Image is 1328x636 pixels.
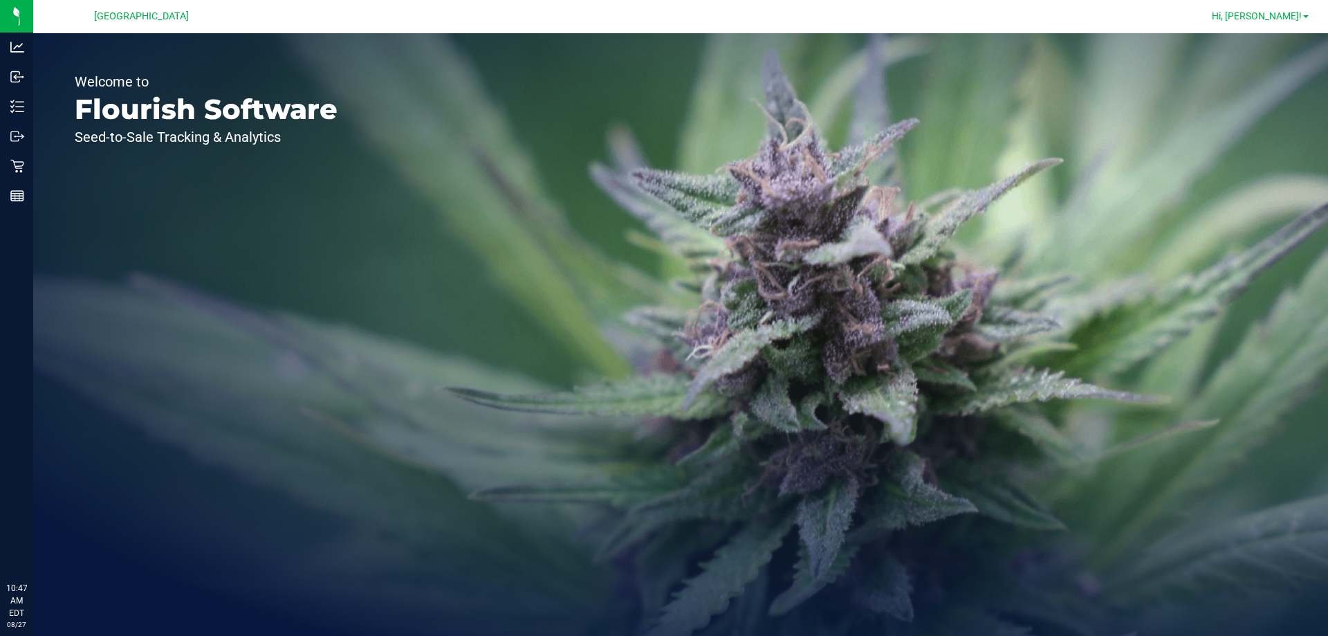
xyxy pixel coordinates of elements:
p: Flourish Software [75,96,338,123]
p: 08/27 [6,619,27,630]
inline-svg: Inventory [10,100,24,113]
span: Hi, [PERSON_NAME]! [1212,10,1302,21]
p: Welcome to [75,75,338,89]
p: 10:47 AM EDT [6,582,27,619]
inline-svg: Reports [10,189,24,203]
p: Seed-to-Sale Tracking & Analytics [75,130,338,144]
inline-svg: Inbound [10,70,24,84]
inline-svg: Outbound [10,129,24,143]
inline-svg: Retail [10,159,24,173]
span: [GEOGRAPHIC_DATA] [94,10,189,22]
inline-svg: Analytics [10,40,24,54]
